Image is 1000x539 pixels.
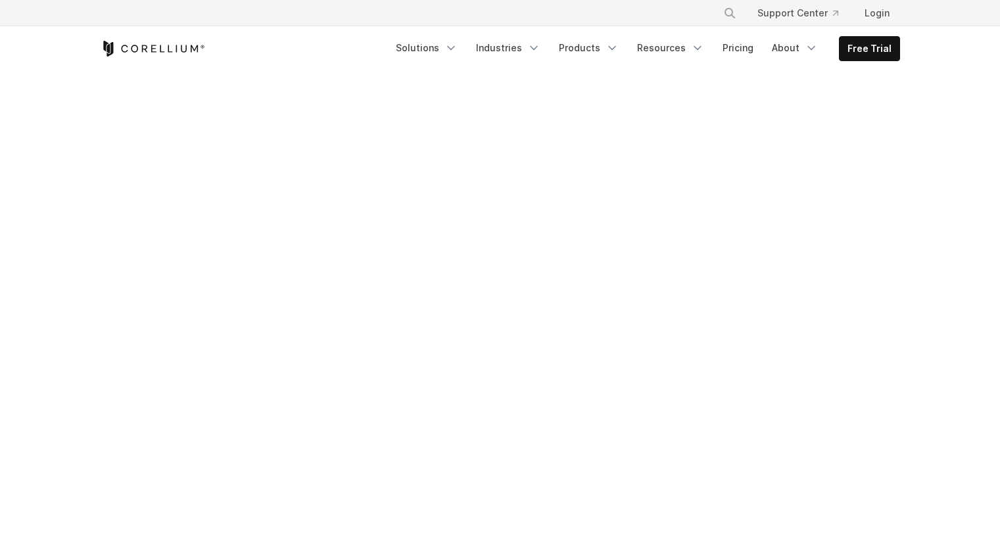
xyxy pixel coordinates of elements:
a: Pricing [715,36,761,60]
a: Corellium Home [101,41,205,57]
a: Solutions [388,36,465,60]
a: Free Trial [840,37,899,60]
a: Resources [629,36,712,60]
a: Products [551,36,627,60]
div: Navigation Menu [388,36,900,61]
button: Search [718,1,742,25]
a: Industries [468,36,548,60]
div: Navigation Menu [707,1,900,25]
a: Login [854,1,900,25]
a: Support Center [747,1,849,25]
a: About [764,36,826,60]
